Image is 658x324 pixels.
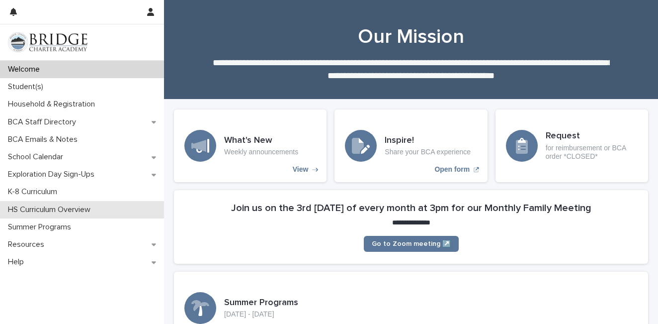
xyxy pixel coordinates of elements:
[224,148,298,156] p: Weekly announcements
[364,236,459,252] a: Go to Zoom meeting ↗️
[4,187,65,197] p: K-8 Curriculum
[8,32,87,52] img: V1C1m3IdTEidaUdm9Hs0
[334,109,487,182] a: Open form
[4,240,52,249] p: Resources
[4,257,32,267] p: Help
[224,135,298,146] h3: What's New
[4,222,79,232] p: Summer Programs
[4,65,48,74] p: Welcome
[546,131,638,142] h3: Request
[385,135,471,146] h3: Inspire!
[372,240,451,247] span: Go to Zoom meeting ↗️
[4,170,102,179] p: Exploration Day Sign-Ups
[4,135,85,144] p: BCA Emails & Notes
[385,148,471,156] p: Share your BCA experience
[4,82,51,92] p: Student(s)
[4,152,71,162] p: School Calendar
[4,100,103,109] p: Household & Registration
[546,144,638,161] p: for reimbursement or BCA order *CLOSED*
[4,117,84,127] p: BCA Staff Directory
[231,202,591,214] h2: Join us on the 3rd [DATE] of every month at 3pm for our Monthly Family Meeting
[224,310,298,319] p: [DATE] - [DATE]
[434,165,470,174] p: Open form
[224,298,298,309] h3: Summer Programs
[174,109,327,182] a: View
[4,205,98,215] p: HS Curriculum Overview
[174,25,648,49] h1: Our Mission
[293,165,309,174] p: View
